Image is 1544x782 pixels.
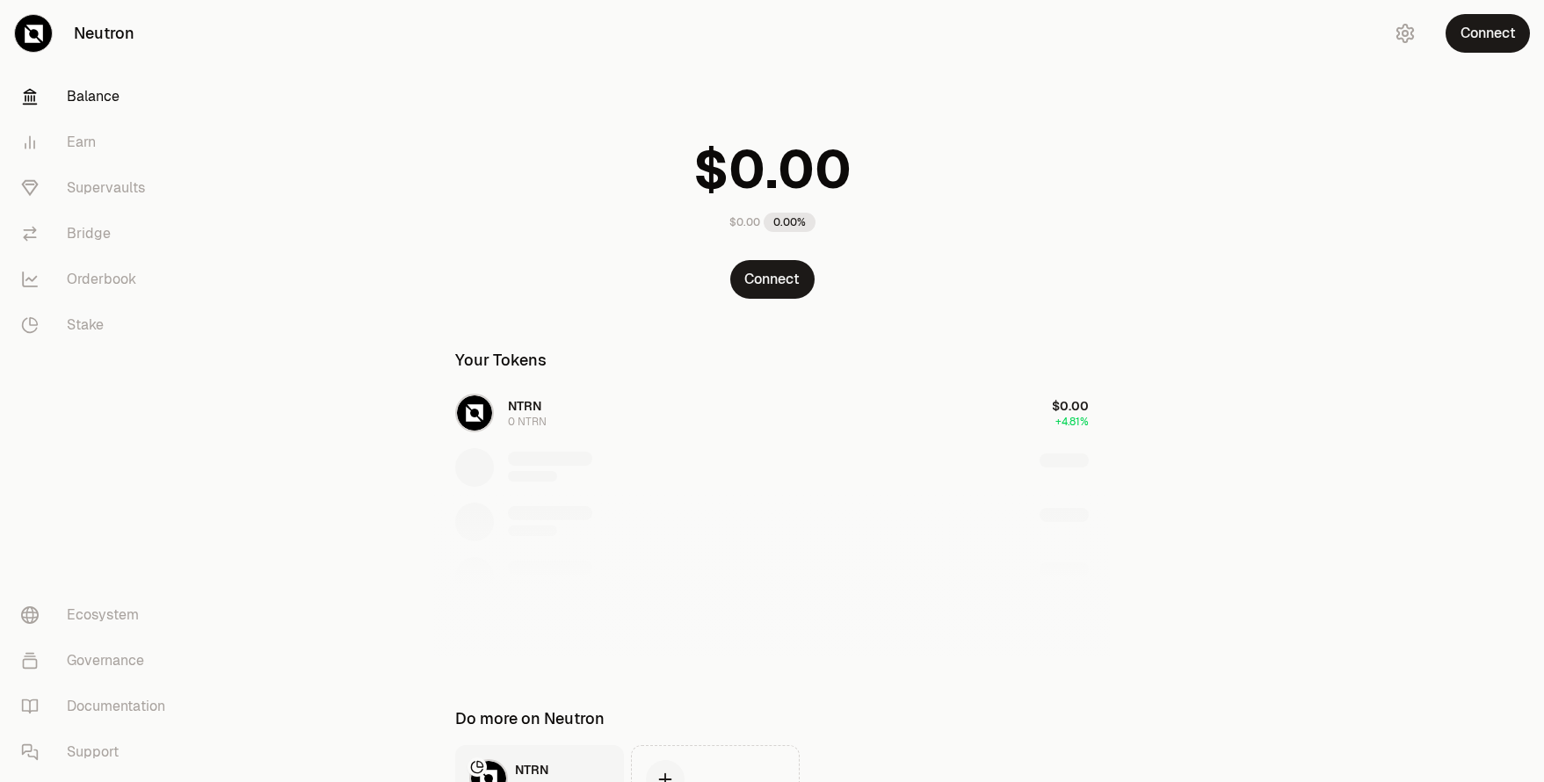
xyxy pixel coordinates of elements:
[764,213,815,232] div: 0.00%
[515,762,548,778] span: NTRN
[7,302,190,348] a: Stake
[455,348,547,373] div: Your Tokens
[729,215,760,229] div: $0.00
[7,684,190,729] a: Documentation
[7,119,190,165] a: Earn
[455,706,605,731] div: Do more on Neutron
[7,74,190,119] a: Balance
[7,165,190,211] a: Supervaults
[7,257,190,302] a: Orderbook
[7,211,190,257] a: Bridge
[7,592,190,638] a: Ecosystem
[1446,14,1530,53] button: Connect
[7,729,190,775] a: Support
[730,260,815,299] button: Connect
[7,638,190,684] a: Governance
